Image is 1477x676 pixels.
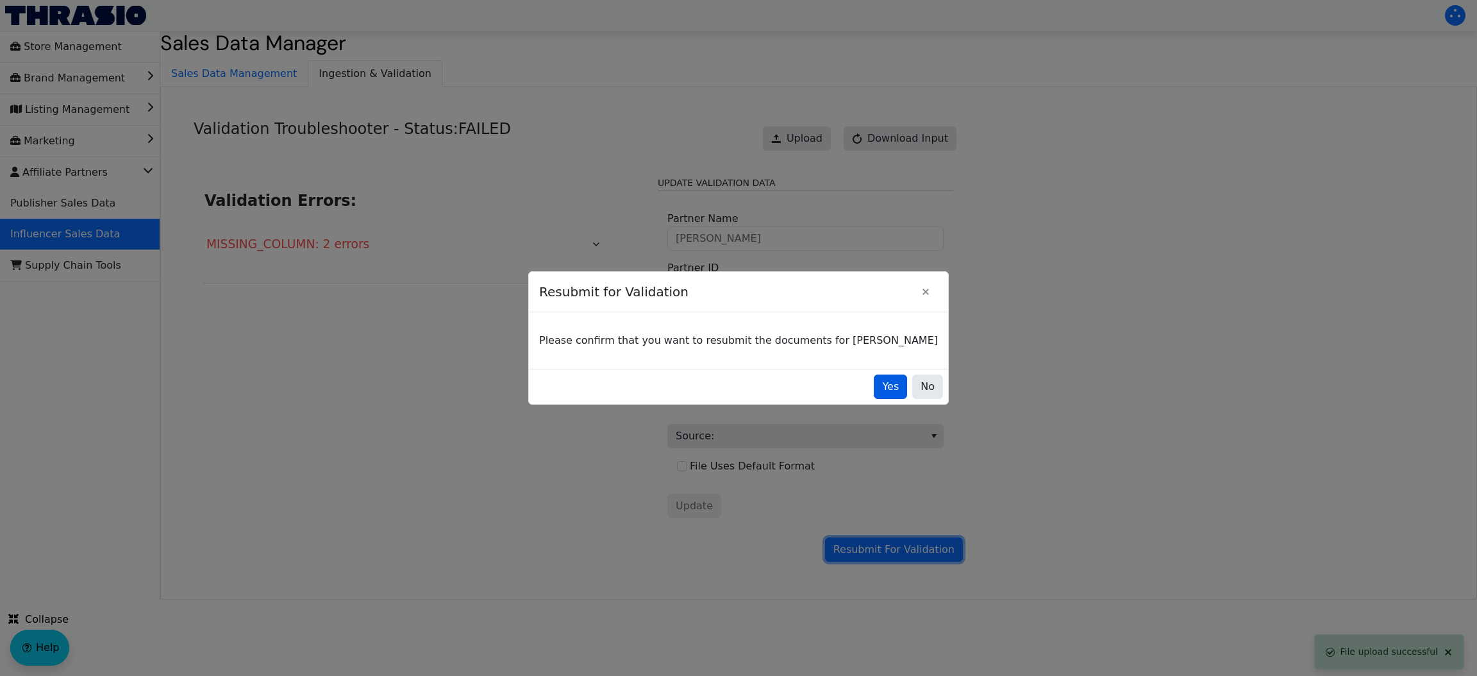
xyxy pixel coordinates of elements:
[914,280,938,304] button: Close
[539,333,938,348] p: Please confirm that you want to resubmit the documents for [PERSON_NAME]
[874,375,907,399] button: Yes
[921,379,935,394] span: No
[882,379,899,394] span: Yes
[912,375,943,399] button: No
[539,276,914,308] span: Resubmit for Validation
